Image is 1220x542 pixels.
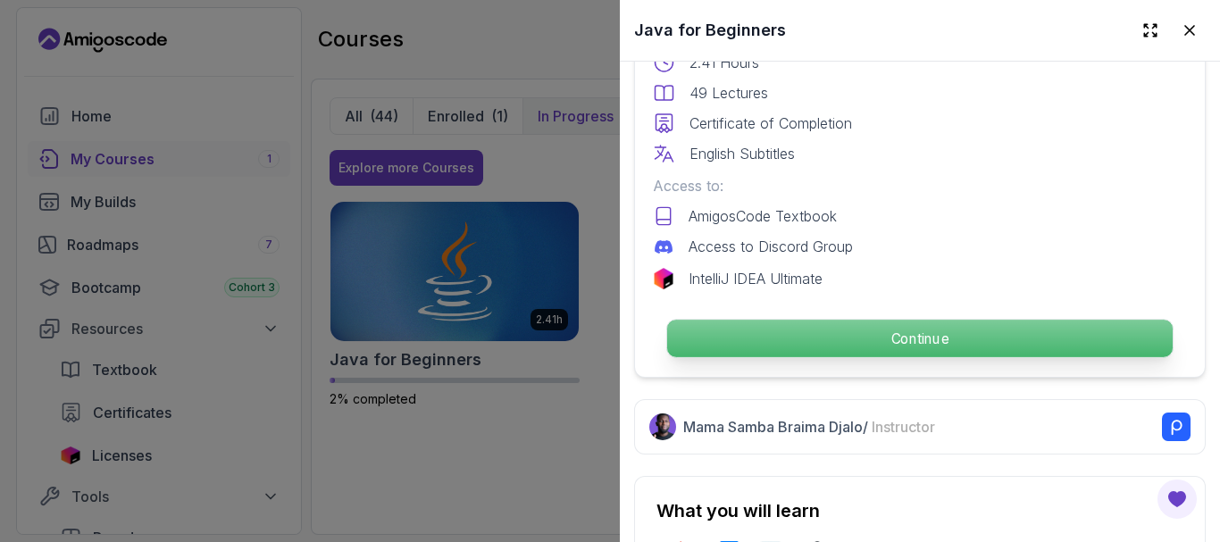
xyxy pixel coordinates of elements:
[689,268,823,289] p: IntelliJ IDEA Ultimate
[653,268,674,289] img: jetbrains logo
[653,175,1187,196] p: Access to:
[683,416,935,438] p: Mama Samba Braima Djalo /
[689,113,852,134] p: Certificate of Completion
[666,319,1174,358] button: Continue
[634,18,786,43] h2: Java for Beginners
[1134,14,1166,46] button: Expand drawer
[689,143,795,164] p: English Subtitles
[689,52,759,73] p: 2.41 Hours
[689,236,853,257] p: Access to Discord Group
[872,418,935,436] span: Instructor
[689,82,768,104] p: 49 Lectures
[1156,478,1199,521] button: Open Feedback Button
[656,498,1183,523] h2: What you will learn
[689,205,837,227] p: AmigosCode Textbook
[667,320,1173,357] p: Continue
[649,413,676,440] img: Nelson Djalo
